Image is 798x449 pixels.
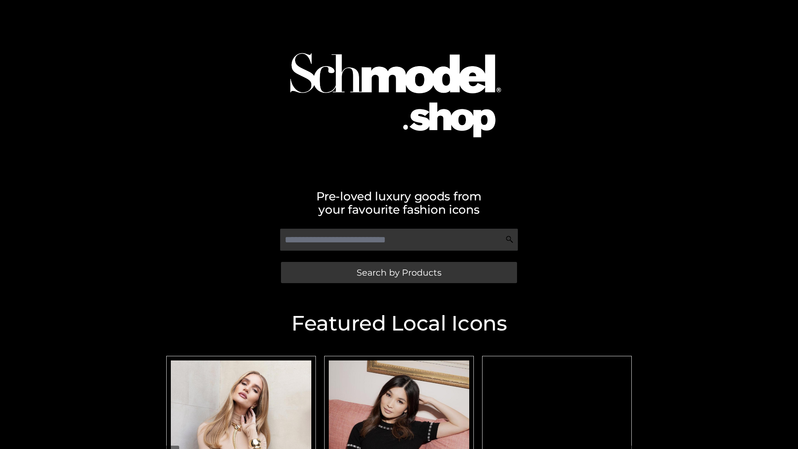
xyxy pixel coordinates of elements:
[505,235,514,244] img: Search Icon
[162,190,636,216] h2: Pre-loved luxury goods from your favourite fashion icons
[357,268,441,277] span: Search by Products
[162,313,636,334] h2: Featured Local Icons​
[281,262,517,283] a: Search by Products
